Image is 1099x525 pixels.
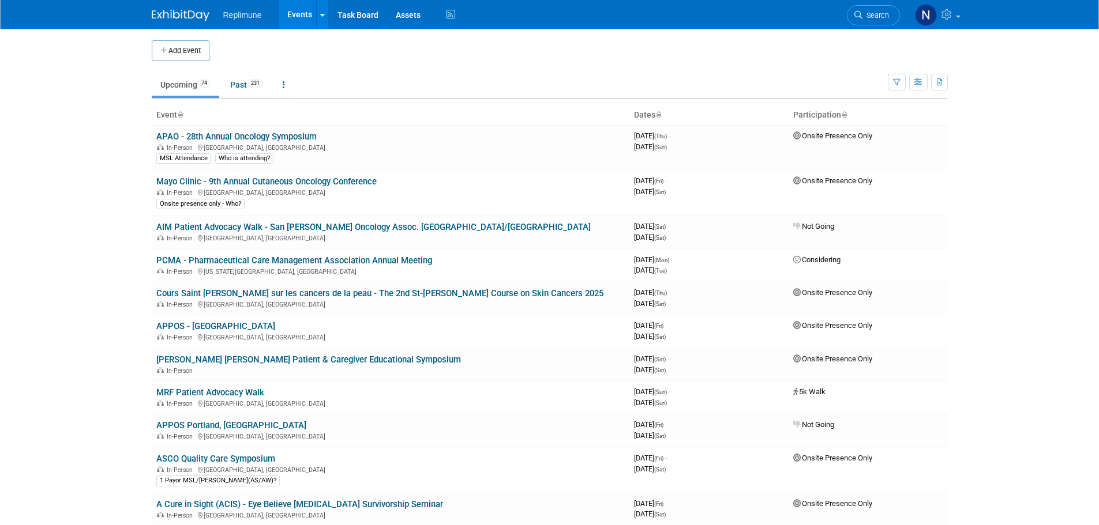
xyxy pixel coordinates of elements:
[157,235,164,240] img: In-Person Event
[654,501,663,507] span: (Fri)
[654,422,663,428] span: (Fri)
[669,387,670,396] span: -
[793,131,872,140] span: Onsite Presence Only
[156,299,625,308] div: [GEOGRAPHIC_DATA], [GEOGRAPHIC_DATA]
[654,511,666,518] span: (Sat)
[156,131,317,142] a: APAO - 28th Annual Oncology Symposium
[654,466,666,473] span: (Sat)
[156,255,432,266] a: PCMA - Pharmaceutical Care Management Association Annual Meeting
[654,224,666,230] span: (Sat)
[157,189,164,195] img: In-Person Event
[634,255,673,264] span: [DATE]
[156,233,625,242] div: [GEOGRAPHIC_DATA], [GEOGRAPHIC_DATA]
[167,235,196,242] span: In-Person
[247,79,263,88] span: 231
[654,389,667,395] span: (Sun)
[629,105,789,125] th: Dates
[156,431,625,440] div: [GEOGRAPHIC_DATA], [GEOGRAPHIC_DATA]
[654,257,669,263] span: (Mon)
[156,332,625,341] div: [GEOGRAPHIC_DATA], [GEOGRAPHIC_DATA]
[167,189,196,197] span: In-Person
[152,105,629,125] th: Event
[156,288,603,299] a: Cours Saint [PERSON_NAME] sur les cancers de la peau - The 2nd St-[PERSON_NAME] Course on Skin Ca...
[634,332,666,341] span: [DATE]
[156,354,461,365] a: [PERSON_NAME] [PERSON_NAME] Patient & Caregiver Educational Symposium
[654,334,666,340] span: (Sat)
[156,153,211,164] div: MSL Attendance
[634,266,667,274] span: [DATE]
[793,387,826,396] span: 5k Walk
[634,176,667,185] span: [DATE]
[156,420,306,430] a: APPOS Portland, [GEOGRAPHIC_DATA]
[667,354,669,363] span: -
[665,499,667,508] span: -
[634,499,667,508] span: [DATE]
[157,466,164,472] img: In-Person Event
[156,387,264,398] a: MRF Patient Advocacy Walk
[654,290,667,296] span: (Thu)
[634,354,669,363] span: [DATE]
[862,11,889,20] span: Search
[634,222,669,231] span: [DATE]
[634,431,666,440] span: [DATE]
[634,131,670,140] span: [DATE]
[841,110,847,119] a: Sort by Participation Type
[654,455,663,462] span: (Fri)
[793,222,834,231] span: Not Going
[156,199,245,209] div: Onsite presence only - Who?
[157,400,164,406] img: In-Person Event
[634,233,666,241] span: [DATE]
[793,354,872,363] span: Onsite Presence Only
[915,4,937,26] img: Nicole Schaeffner
[156,510,625,519] div: [GEOGRAPHIC_DATA], [GEOGRAPHIC_DATA]
[156,142,625,152] div: [GEOGRAPHIC_DATA], [GEOGRAPHIC_DATA]
[793,288,872,297] span: Onsite Presence Only
[156,454,275,464] a: ASCO Quality Care Symposium
[847,5,900,25] a: Search
[634,420,667,429] span: [DATE]
[156,464,625,474] div: [GEOGRAPHIC_DATA], [GEOGRAPHIC_DATA]
[157,367,164,373] img: In-Person Event
[152,74,219,96] a: Upcoming74
[654,400,667,406] span: (Sun)
[654,323,663,329] span: (Fri)
[669,288,670,297] span: -
[167,334,196,341] span: In-Person
[793,420,834,429] span: Not Going
[793,176,872,185] span: Onsite Presence Only
[152,40,209,61] button: Add Event
[634,365,666,374] span: [DATE]
[156,187,625,197] div: [GEOGRAPHIC_DATA], [GEOGRAPHIC_DATA]
[156,222,591,232] a: AIM Patient Advocacy Walk - San [PERSON_NAME] Oncology Assoc. [GEOGRAPHIC_DATA]/[GEOGRAPHIC_DATA]
[634,398,667,407] span: [DATE]
[634,142,667,151] span: [DATE]
[157,268,164,274] img: In-Person Event
[789,105,948,125] th: Participation
[634,299,666,308] span: [DATE]
[654,235,666,241] span: (Sat)
[654,367,666,373] span: (Sat)
[793,499,872,508] span: Onsite Presence Only
[157,144,164,150] img: In-Person Event
[157,512,164,518] img: In-Person Event
[793,255,841,264] span: Considering
[654,433,666,439] span: (Sat)
[157,433,164,439] img: In-Person Event
[793,454,872,462] span: Onsite Presence Only
[222,74,272,96] a: Past231
[167,144,196,152] span: In-Person
[671,255,673,264] span: -
[167,400,196,407] span: In-Person
[167,367,196,375] span: In-Person
[654,189,666,195] span: (Sat)
[156,176,377,187] a: Mayo Clinic - 9th Annual Cutaneous Oncology Conference
[634,187,666,196] span: [DATE]
[665,176,667,185] span: -
[198,79,211,88] span: 74
[634,387,670,396] span: [DATE]
[654,133,667,139] span: (Thu)
[665,454,667,462] span: -
[152,10,209,21] img: ExhibitDay
[665,321,667,330] span: -
[634,464,666,473] span: [DATE]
